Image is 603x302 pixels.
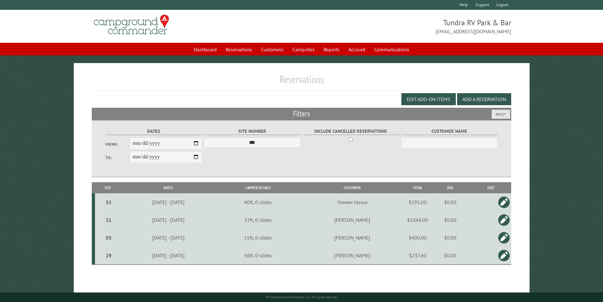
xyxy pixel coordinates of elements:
th: Edit [470,182,511,193]
td: $0.00 [430,211,470,229]
td: [PERSON_NAME] [299,229,405,247]
td: [PERSON_NAME] [299,247,405,265]
div: 21 [97,217,120,223]
td: $0.00 [430,229,470,247]
label: To: [105,155,129,161]
td: 36ft, 0 slides [216,247,299,265]
div: [DATE] - [DATE] [122,217,215,223]
label: Customer Name [401,128,498,135]
div: 03 [97,235,120,241]
td: Shower House [299,193,405,211]
td: $237.60 [405,247,430,265]
th: Due [430,182,470,193]
td: $295.00 [405,193,430,211]
a: Dashboard [190,43,221,55]
button: Reset [492,110,510,119]
div: [DATE] - [DATE] [122,252,215,259]
th: Dates [121,182,216,193]
th: Site [95,182,121,193]
div: [DATE] - [DATE] [122,235,215,241]
label: Site Number [204,128,300,135]
a: Reservations [222,43,256,55]
td: 40ft, 0 slides [216,193,299,211]
td: $0.00 [430,193,470,211]
th: Total [405,182,430,193]
label: From: [105,141,129,147]
div: [DATE] - [DATE] [122,199,215,205]
small: © Campground Commander LLC. All rights reserved. [266,295,337,299]
td: 32ft, 0 slides [216,211,299,229]
div: 52 [97,199,120,205]
td: $1044.00 [405,211,430,229]
img: Campground Commander [92,12,171,37]
a: Customers [257,43,287,55]
h1: Reservations [92,73,512,91]
a: Communications [370,43,413,55]
th: Customer [299,182,405,193]
div: 29 [97,252,120,259]
span: Tundra RV Park & Bar [EMAIL_ADDRESS][DOMAIN_NAME] [302,17,512,35]
button: Add a Reservation [457,93,511,105]
a: Account [345,43,369,55]
label: Dates [105,128,202,135]
a: Reports [320,43,343,55]
label: Include Cancelled Reservations [303,128,399,135]
h2: Filters [92,108,512,120]
td: 15ft, 0 slides [216,229,299,247]
button: Edit Add-on Items [401,93,456,105]
td: [PERSON_NAME] [299,211,405,229]
a: Campsites [289,43,318,55]
th: Camper Details [216,182,299,193]
td: $0.00 [430,247,470,265]
td: $400.00 [405,229,430,247]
